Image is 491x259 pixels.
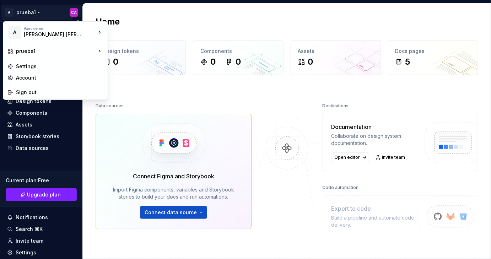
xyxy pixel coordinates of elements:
[16,63,103,70] div: Settings
[8,26,21,39] div: A
[16,74,103,81] div: Account
[16,89,103,96] div: Sign out
[16,48,96,55] div: prueba1
[24,27,96,31] div: Workspace
[24,31,84,38] div: [PERSON_NAME].[PERSON_NAME]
